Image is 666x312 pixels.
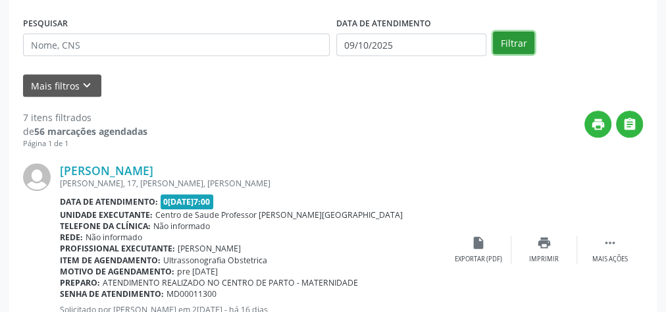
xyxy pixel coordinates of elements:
button: Filtrar [493,32,534,54]
label: DATA DE ATENDIMENTO [336,13,431,34]
b: Rede: [60,232,83,243]
b: Telefone da clínica: [60,221,151,232]
span: 0[DATE]7:00 [161,194,214,209]
b: Data de atendimento: [60,196,158,207]
span: MD00011300 [166,288,217,299]
i:  [603,236,617,250]
a: [PERSON_NAME] [60,163,153,178]
b: Preparo: [60,277,100,288]
div: de [23,124,147,138]
b: Senha de atendimento: [60,288,164,299]
label: PESQUISAR [23,13,68,34]
span: Não informado [86,232,142,243]
span: ATENDIMENTO REALIZADO NO CENTRO DE PARTO - MATERNIDADE [103,277,358,288]
input: Nome, CNS [23,34,330,56]
span: Não informado [153,221,210,232]
button: Mais filtroskeyboard_arrow_down [23,74,101,97]
div: Página 1 de 1 [23,138,147,149]
button:  [616,111,643,138]
span: [PERSON_NAME] [178,243,241,254]
div: Imprimir [529,255,559,264]
b: Profissional executante: [60,243,175,254]
b: Motivo de agendamento: [60,266,174,277]
b: Item de agendamento: [60,255,161,266]
i: print [591,117,605,132]
div: 7 itens filtrados [23,111,147,124]
i: keyboard_arrow_down [80,78,94,93]
span: Ultrassonografia Obstetrica [163,255,267,266]
strong: 56 marcações agendadas [34,125,147,138]
i: print [537,236,551,250]
span: Centro de Saude Professor [PERSON_NAME][GEOGRAPHIC_DATA] [155,209,403,221]
span: pre [DATE] [177,266,218,277]
div: Exportar (PDF) [455,255,502,264]
i: insert_drive_file [471,236,486,250]
img: img [23,163,51,191]
div: [PERSON_NAME], 17, [PERSON_NAME], [PERSON_NAME] [60,178,446,189]
i:  [623,117,637,132]
div: Mais ações [592,255,628,264]
input: Selecione um intervalo [336,34,486,56]
b: Unidade executante: [60,209,153,221]
button: print [584,111,611,138]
